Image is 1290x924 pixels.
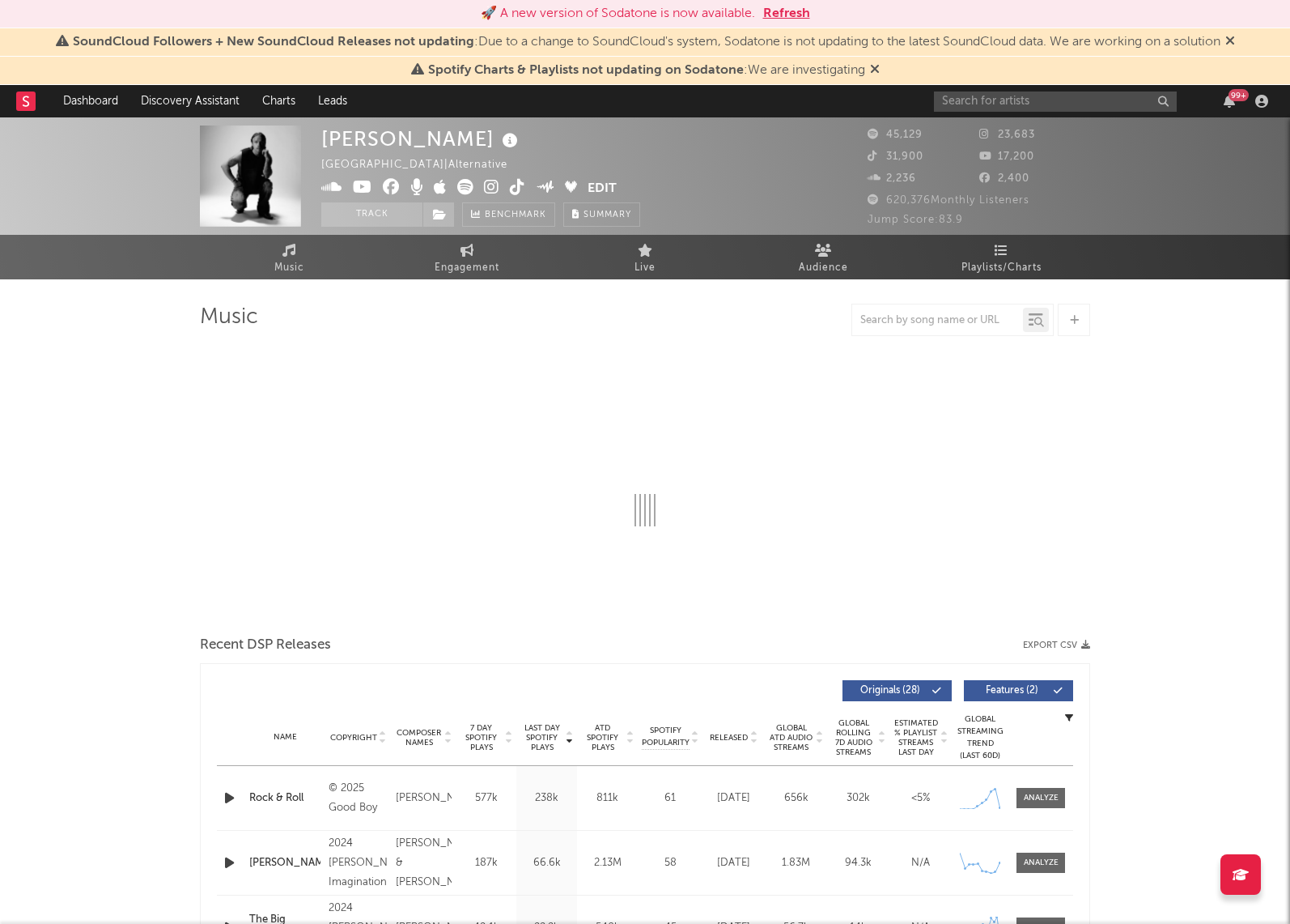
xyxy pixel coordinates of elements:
[707,790,761,807] div: [DATE]
[868,173,916,184] span: 2,236
[634,258,656,278] span: Live
[769,723,813,752] span: Global ATD Audio Streams
[934,92,1177,112] input: Search for artists
[460,790,512,807] div: 577k
[129,85,251,117] a: Discovery Assistant
[964,680,1073,701] button: Features(2)
[734,235,912,279] a: Audience
[583,211,631,219] span: Summary
[73,36,474,49] span: SoundCloud Followers + New SoundCloud Releases not updating
[330,733,377,743] span: Copyright
[853,686,927,696] span: Originals ( 28 )
[893,855,948,871] div: N/A
[460,723,503,752] span: 7 Day Spotify Plays
[396,834,452,892] div: [PERSON_NAME] & [PERSON_NAME]
[974,686,1049,696] span: Features ( 2 )
[581,855,634,871] div: 2.13M
[581,723,624,752] span: ATD Spotify Plays
[52,85,129,117] a: Dashboard
[893,718,938,757] span: Estimated % Playlist Streams Last Day
[979,173,1029,184] span: 2,400
[961,258,1042,278] span: Playlists/Charts
[520,790,573,807] div: 238k
[642,790,698,807] div: 61
[1023,641,1090,650] button: Export CSV
[321,155,526,175] div: [GEOGRAPHIC_DATA] | Alternative
[769,790,823,807] div: 656k
[868,130,923,140] span: 45,129
[307,85,359,117] a: Leads
[707,855,761,871] div: [DATE]
[485,206,546,225] span: Benchmark
[249,731,320,743] div: Name
[893,790,948,807] div: <5%
[868,215,963,225] span: Jump Score: 83.9
[462,202,555,227] a: Benchmark
[73,36,1220,49] span: : Due to a change to SoundCloud's system, Sodatone is not updating to the latest SoundCloud data....
[329,779,388,818] div: © 2025 Good Boy
[249,855,320,871] a: [PERSON_NAME]
[831,855,885,871] div: 94.3k
[321,126,522,152] div: [PERSON_NAME]
[563,202,640,227] button: Summary
[852,314,1023,327] input: Search by song name or URL
[321,202,422,227] button: Track
[979,151,1034,162] span: 17,200
[274,258,304,278] span: Music
[435,258,499,278] span: Engagement
[842,680,952,701] button: Originals(28)
[1225,36,1235,49] span: Dismiss
[588,179,617,199] button: Edit
[481,4,755,23] div: 🚀 A new version of Sodatone is now available.
[428,64,865,77] span: : We are investigating
[520,723,563,752] span: Last Day Spotify Plays
[1224,95,1235,108] button: 99+
[912,235,1090,279] a: Playlists/Charts
[460,855,512,871] div: 187k
[1228,89,1249,101] div: 99 +
[868,151,923,162] span: 31,900
[428,64,744,77] span: Spotify Charts & Playlists not updating on Sodatone
[763,4,810,23] button: Refresh
[870,64,880,77] span: Dismiss
[251,85,307,117] a: Charts
[200,636,331,655] span: Recent DSP Releases
[396,789,452,808] div: [PERSON_NAME]
[831,790,885,807] div: 302k
[556,235,734,279] a: Live
[868,195,1029,206] span: 620,376 Monthly Listeners
[581,790,634,807] div: 811k
[831,718,876,757] span: Global Rolling 7D Audio Streams
[378,235,556,279] a: Engagement
[329,834,388,892] div: 2024 [PERSON_NAME] Imagination
[956,713,1004,762] div: Global Streaming Trend (Last 60D)
[249,790,320,807] a: Rock & Roll
[710,733,748,743] span: Released
[642,855,698,871] div: 58
[642,725,690,749] span: Spotify Popularity
[520,855,573,871] div: 66.6k
[799,258,848,278] span: Audience
[200,235,378,279] a: Music
[769,855,823,871] div: 1.83M
[396,728,442,747] span: Composer Names
[979,130,1035,140] span: 23,683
